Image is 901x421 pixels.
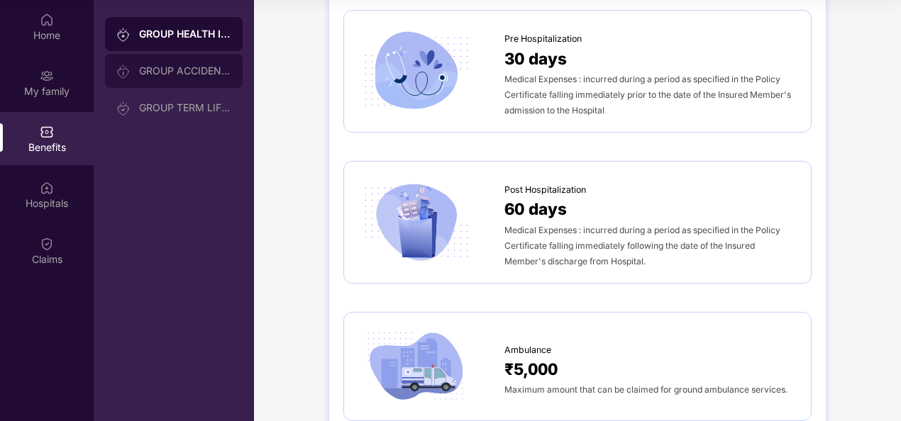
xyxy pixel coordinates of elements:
img: icon [358,182,473,262]
span: Post Hospitalization [504,183,586,197]
span: Medical Expenses : incurred during a period as specified in the Policy Certificate falling immedi... [504,74,791,116]
span: Maximum amount that can be claimed for ground ambulance services. [504,384,787,395]
img: svg+xml;base64,PHN2ZyB3aWR0aD0iMjAiIGhlaWdodD0iMjAiIHZpZXdCb3g9IjAgMCAyMCAyMCIgZmlsbD0ibm9uZSIgeG... [40,69,54,83]
img: svg+xml;base64,PHN2ZyB3aWR0aD0iMjAiIGhlaWdodD0iMjAiIHZpZXdCb3g9IjAgMCAyMCAyMCIgZmlsbD0ibm9uZSIgeG... [116,101,131,116]
span: 30 days [504,46,567,71]
span: 60 days [504,196,567,221]
img: icon [358,31,473,111]
img: svg+xml;base64,PHN2ZyB3aWR0aD0iMjAiIGhlaWdodD0iMjAiIHZpZXdCb3g9IjAgMCAyMCAyMCIgZmlsbD0ibm9uZSIgeG... [116,28,131,42]
div: GROUP ACCIDENTAL INSURANCE [139,65,231,77]
span: ₹5,000 [504,357,558,381]
img: svg+xml;base64,PHN2ZyBpZD0iSG9tZSIgeG1sbnM9Imh0dHA6Ly93d3cudzMub3JnLzIwMDAvc3ZnIiB3aWR0aD0iMjAiIG... [40,13,54,27]
img: svg+xml;base64,PHN2ZyBpZD0iSG9zcGl0YWxzIiB4bWxucz0iaHR0cDovL3d3dy53My5vcmcvMjAwMC9zdmciIHdpZHRoPS... [40,181,54,195]
img: svg+xml;base64,PHN2ZyBpZD0iQ2xhaW0iIHhtbG5zPSJodHRwOi8vd3d3LnczLm9yZy8yMDAwL3N2ZyIgd2lkdGg9IjIwIi... [40,237,54,251]
img: svg+xml;base64,PHN2ZyBpZD0iQmVuZWZpdHMiIHhtbG5zPSJodHRwOi8vd3d3LnczLm9yZy8yMDAwL3N2ZyIgd2lkdGg9Ij... [40,125,54,139]
div: GROUP HEALTH INSURANCE [139,27,231,41]
div: GROUP TERM LIFE INSURANCE [139,102,231,113]
span: Medical Expenses : incurred during a period as specified in the Policy Certificate falling immedi... [504,225,780,266]
span: Pre Hospitalization [504,32,582,46]
span: Ambulance [504,343,551,357]
img: svg+xml;base64,PHN2ZyB3aWR0aD0iMjAiIGhlaWdodD0iMjAiIHZpZXdCb3g9IjAgMCAyMCAyMCIgZmlsbD0ibm9uZSIgeG... [116,64,131,79]
img: icon [358,327,473,407]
